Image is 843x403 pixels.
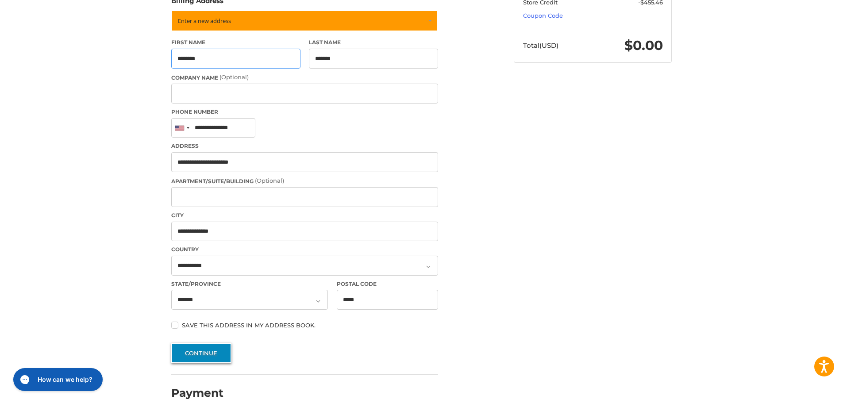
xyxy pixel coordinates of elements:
[171,177,438,185] label: Apartment/Suite/Building
[255,177,284,184] small: (Optional)
[171,343,231,363] button: Continue
[178,17,231,25] span: Enter a new address
[171,38,300,46] label: First Name
[337,280,439,288] label: Postal Code
[171,10,438,31] a: Enter or select a different address
[171,280,328,288] label: State/Province
[171,108,438,116] label: Phone Number
[171,322,438,329] label: Save this address in my address book.
[171,246,438,253] label: Country
[9,365,105,394] iframe: Gorgias live chat messenger
[172,119,192,138] div: United States: +1
[219,73,249,81] small: (Optional)
[171,211,438,219] label: City
[171,142,438,150] label: Address
[171,386,223,400] h2: Payment
[309,38,438,46] label: Last Name
[523,41,558,50] span: Total (USD)
[523,12,563,19] a: Coupon Code
[624,37,663,54] span: $0.00
[171,73,438,82] label: Company Name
